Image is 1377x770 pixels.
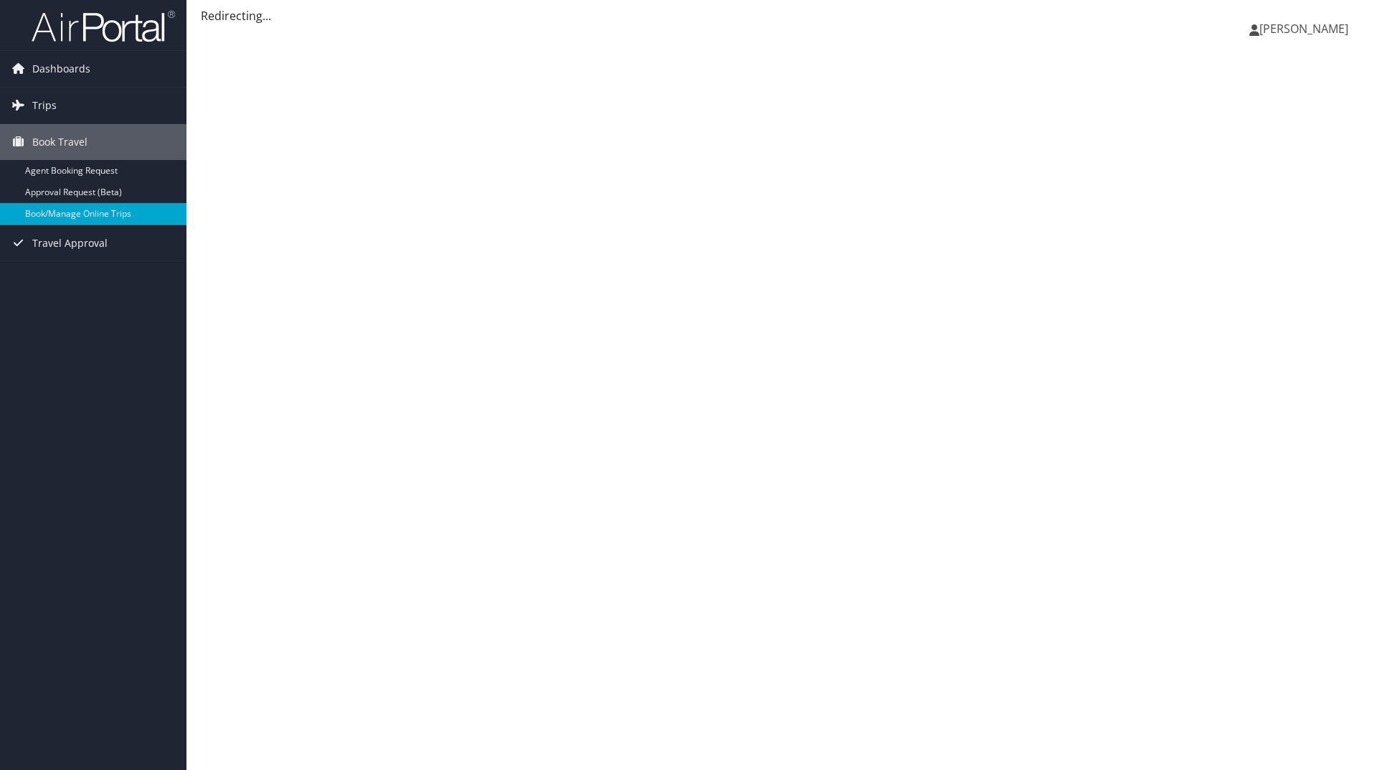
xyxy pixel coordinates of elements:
[32,225,108,261] span: Travel Approval
[201,7,1363,24] div: Redirecting...
[1249,7,1363,50] a: [PERSON_NAME]
[32,88,57,123] span: Trips
[32,124,87,160] span: Book Travel
[1259,21,1348,37] span: [PERSON_NAME]
[32,51,90,87] span: Dashboards
[32,9,175,43] img: airportal-logo.png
